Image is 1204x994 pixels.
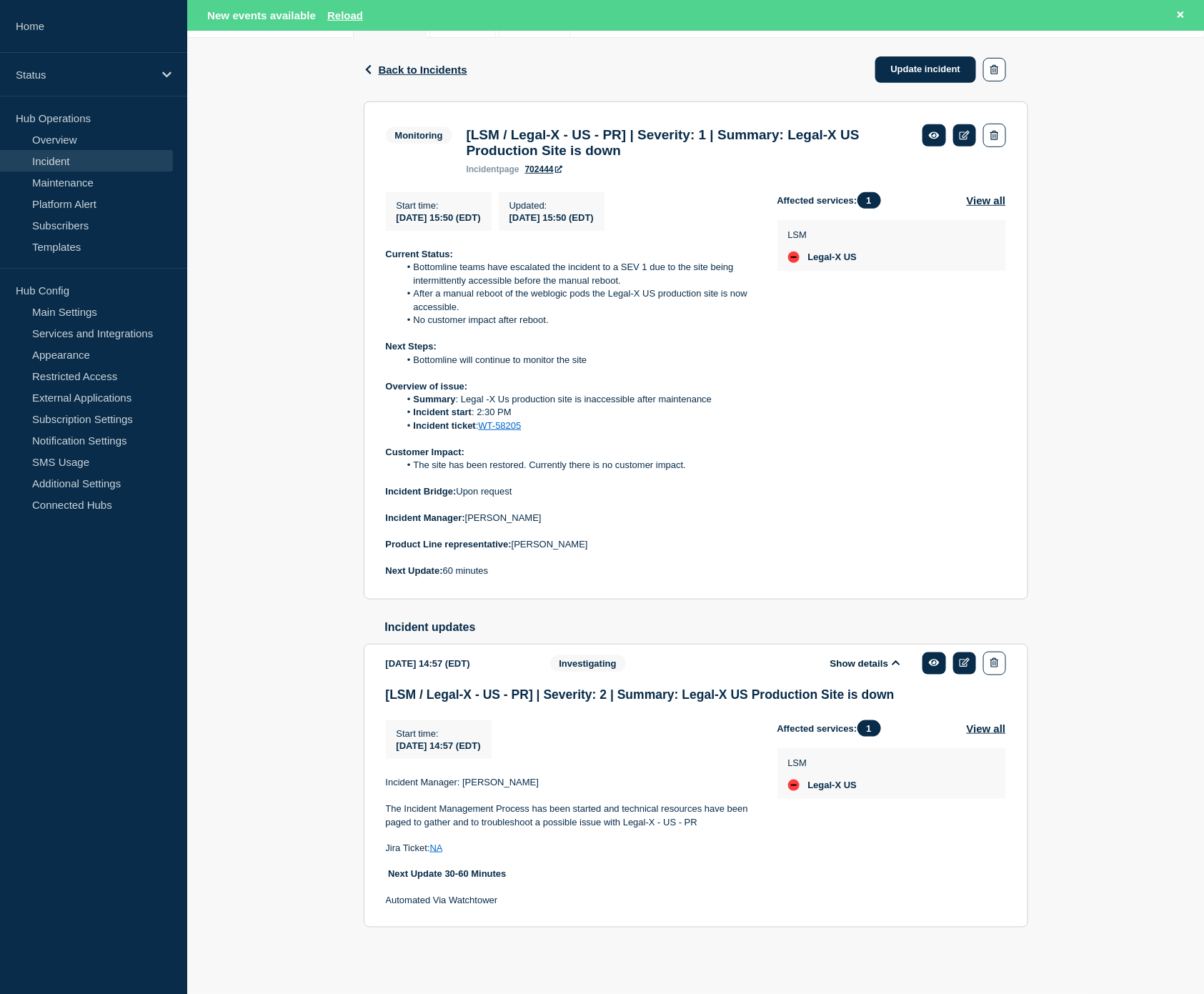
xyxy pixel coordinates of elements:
[414,407,472,417] strong: Incident start
[467,164,499,174] span: incident
[467,164,519,174] p: page
[386,776,755,789] p: Incident Manager: [PERSON_NAME]
[207,9,316,21] span: New events available
[399,419,755,432] li: :
[826,657,905,670] button: Show details
[788,229,857,240] p: LSM
[386,341,437,352] strong: Next Steps:
[808,252,857,263] span: Legal-X US
[467,127,908,159] h3: [LSM / Legal-X - US - PR] | Severity: 1 | Summary: Legal-X US Production Site is down
[399,287,755,314] li: After a manual reboot of the weblogic pods the Legal-X US production site is now accessible.
[399,406,755,419] li: : 2:30 PM
[399,261,755,287] li: Bottomline teams have escalated the incident to a SEV 1 due to the site being intermittently acce...
[397,212,481,223] span: [DATE] 15:50 (EDT)
[386,565,755,577] p: 60 minutes
[525,164,562,174] a: 702444
[777,720,888,737] span: Affected services:
[386,802,755,829] p: The Incident Management Process has been started and technical resources have been paged to gathe...
[386,687,1006,702] h3: [LSM / Legal-X - US - PR] | Severity: 2 | Summary: Legal-X US Production Site is down
[388,869,506,880] strong: Next Update 30-60 Minutes
[386,842,755,855] p: Jira Ticket:
[777,192,888,209] span: Affected services:
[857,720,881,737] span: 1
[386,381,468,392] strong: Overview of issue:
[479,420,522,431] a: WT-58205
[386,486,457,497] strong: Incident Bridge:
[399,314,755,327] li: No customer impact after reboot.
[386,565,443,576] strong: Next Update:
[788,252,800,263] div: down
[857,192,881,209] span: 1
[386,539,512,550] strong: Product Line representative:
[399,393,755,406] li: : Legal -X Us production site is inaccessible after maintenance
[509,211,594,223] div: [DATE] 15:50 (EDT)
[414,420,476,431] strong: Incident ticket
[379,64,467,76] span: Back to Incidents
[397,728,481,739] p: Start time :
[386,127,452,144] span: Monitoring
[967,720,1006,737] button: View all
[808,780,857,791] span: Legal-X US
[386,485,755,498] p: Upon request
[397,200,481,211] p: Start time :
[430,843,442,853] a: NA
[399,354,755,367] li: Bottomline will continue to monitor the site
[386,512,755,525] p: [PERSON_NAME]
[386,538,755,551] p: [PERSON_NAME]
[364,64,467,76] button: Back to Incidents
[386,447,465,457] strong: Customer Impact:
[386,512,465,523] strong: Incident Manager:
[967,192,1006,209] button: View all
[327,9,363,21] button: Reload
[788,780,800,791] div: down
[386,895,755,908] p: Automated Via Watchtower
[397,740,481,751] span: [DATE] 14:57 (EDT)
[788,757,857,768] p: LSM
[550,655,626,672] span: Investigating
[509,200,594,211] p: Updated :
[399,459,755,472] li: The site has been restored. Currently there is no customer impact.
[414,394,456,404] strong: Summary
[875,56,977,83] a: Update incident
[16,69,153,81] p: Status
[386,249,454,259] strong: Current Status:
[385,621,1028,634] h2: Incident updates
[386,652,529,675] div: [DATE] 14:57 (EDT)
